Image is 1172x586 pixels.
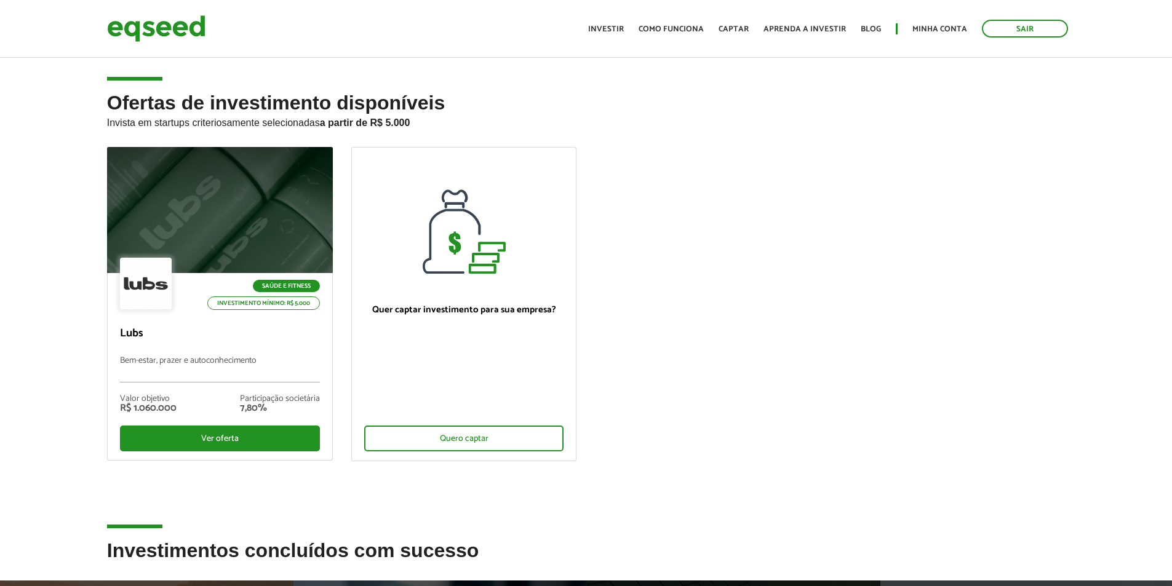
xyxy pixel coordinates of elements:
[588,25,624,33] a: Investir
[107,12,205,45] img: EqSeed
[120,403,177,413] div: R$ 1.060.000
[861,25,881,33] a: Blog
[351,147,577,461] a: Quer captar investimento para sua empresa? Quero captar
[240,403,320,413] div: 7,80%
[364,426,564,451] div: Quero captar
[912,25,967,33] a: Minha conta
[107,540,1066,580] h2: Investimentos concluídos com sucesso
[120,426,320,451] div: Ver oferta
[719,25,749,33] a: Captar
[107,92,1066,147] h2: Ofertas de investimento disponíveis
[240,395,320,403] div: Participação societária
[320,117,410,128] strong: a partir de R$ 5.000
[120,356,320,382] p: Bem-estar, prazer e autoconhecimento
[120,327,320,341] p: Lubs
[639,25,704,33] a: Como funciona
[107,114,1066,129] p: Invista em startups criteriosamente selecionadas
[107,147,333,461] a: Saúde e Fitness Investimento mínimo: R$ 5.000 Lubs Bem-estar, prazer e autoconhecimento Valor obj...
[763,25,846,33] a: Aprenda a investir
[253,280,320,292] p: Saúde e Fitness
[120,395,177,403] div: Valor objetivo
[207,296,320,310] p: Investimento mínimo: R$ 5.000
[364,304,564,315] p: Quer captar investimento para sua empresa?
[982,20,1068,38] a: Sair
